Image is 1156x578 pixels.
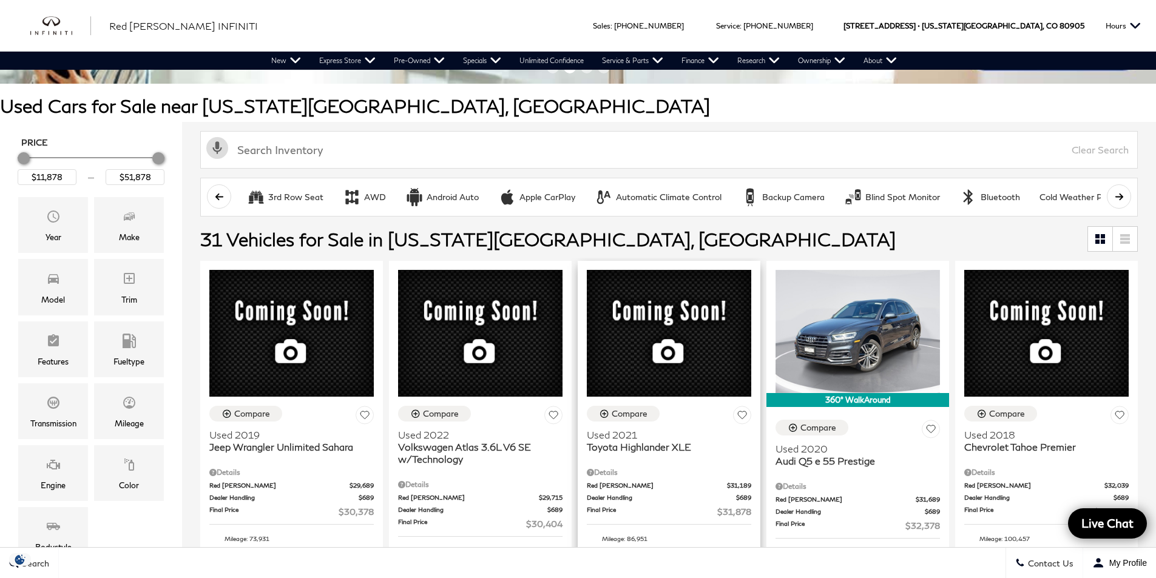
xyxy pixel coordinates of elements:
a: [STREET_ADDRESS] • [US_STATE][GEOGRAPHIC_DATA], CO 80905 [843,21,1084,30]
li: Mileage: 100,457 [964,531,1129,546]
span: Contact Us [1025,558,1073,568]
span: My Profile [1104,558,1147,568]
div: ModelModel [18,259,88,315]
a: Red [PERSON_NAME] $29,689 [209,481,374,490]
div: Minimum Price [18,152,30,164]
div: Blind Spot Monitor [844,188,862,206]
div: MakeMake [94,197,164,253]
span: $31,189 [727,481,751,490]
button: Compare Vehicle [398,406,471,422]
a: Research [728,52,789,70]
a: Final Price $31,878 [587,505,751,518]
span: Final Price [209,505,339,518]
div: Automatic Climate Control [616,192,722,203]
div: Pricing Details - Jeep Wrangler Unlimited Sahara [209,467,374,478]
span: Used 2019 [209,429,365,441]
a: Express Store [310,52,385,70]
span: $29,689 [350,481,374,490]
span: $689 [1114,493,1129,502]
span: Year [46,206,61,230]
div: Backup Camera [762,192,825,203]
span: Dealer Handling [398,505,547,514]
div: Fueltype [113,355,144,368]
div: Mileage [115,417,144,430]
span: $689 [736,493,751,502]
span: Audi Q5 e 55 Prestige [776,455,931,467]
button: Android AutoAndroid Auto [399,184,485,210]
span: Dealer Handling [587,493,736,502]
a: Final Price $32,728 [964,505,1129,518]
a: Used 2020Audi Q5 e 55 Prestige [776,443,940,467]
div: Bodystyle [35,540,72,554]
div: Compare [612,408,647,419]
span: Final Price [587,505,717,518]
span: $689 [359,493,374,502]
img: INFINITI [30,16,91,36]
button: Save Vehicle [544,406,563,428]
h5: Price [21,137,161,148]
a: Pre-Owned [385,52,454,70]
div: Compare [234,408,270,419]
span: Dealer Handling [964,493,1114,502]
div: Trim [121,293,137,306]
a: Final Price $30,404 [398,517,563,530]
button: Save Vehicle [356,406,374,428]
div: Android Auto [405,188,424,206]
div: TransmissionTransmission [18,383,88,439]
span: Red [PERSON_NAME] [964,481,1104,490]
li: Mileage: 73,931 [209,531,374,546]
a: Dealer Handling $689 [587,493,751,502]
span: Live Chat [1075,516,1140,531]
div: 3rd Row Seat [247,188,265,206]
div: Transmission [30,417,76,430]
span: Color [122,454,137,479]
button: Cold Weather Package [1033,184,1137,210]
span: Red [PERSON_NAME] [587,481,727,490]
a: Used 2021Toyota Highlander XLE [587,429,751,453]
a: Dealer Handling $689 [776,507,940,516]
span: Sales [593,21,610,30]
button: Compare Vehicle [776,420,848,435]
span: $32,728 [1094,505,1129,518]
img: 2018 Chevrolet Tahoe Premier [964,270,1129,397]
div: 3rd Row Seat [268,192,323,203]
span: Features [46,331,61,355]
button: Save Vehicle [733,406,751,428]
span: Final Price [964,505,1094,518]
span: Bodystyle [46,516,61,540]
div: Backup Camera [741,188,759,206]
span: Final Price [776,519,905,532]
button: Compare Vehicle [964,406,1037,422]
a: New [262,52,310,70]
div: MileageMileage [94,383,164,439]
a: Unlimited Confidence [510,52,593,70]
span: Red [PERSON_NAME] INFINITI [109,20,258,32]
a: Red [PERSON_NAME] $31,189 [587,481,751,490]
a: Final Price $32,378 [776,519,940,532]
div: Apple CarPlay [498,188,516,206]
span: Make [122,206,137,230]
span: Engine [46,454,61,479]
a: infiniti [30,16,91,36]
div: Cold Weather Package [1039,192,1131,203]
span: Used 2018 [964,429,1120,441]
span: $32,039 [1104,481,1129,490]
a: Live Chat [1068,508,1147,539]
span: : [740,21,742,30]
a: Dealer Handling $689 [398,505,563,514]
section: Click to Open Cookie Consent Modal [6,553,34,566]
span: Trim [122,268,137,292]
span: : [610,21,612,30]
span: Volkswagen Atlas 3.6L V6 SE w/Technology [398,441,553,465]
a: Dealer Handling $689 [209,493,374,502]
img: 2022 Volkswagen Atlas 3.6L V6 SE w/Technology [398,270,563,397]
div: Blind Spot Monitor [865,192,940,203]
div: Year [46,230,61,244]
button: Blind Spot MonitorBlind Spot Monitor [837,184,947,210]
button: AWDAWD [336,184,393,210]
div: Pricing Details - Toyota Highlander XLE [587,467,751,478]
img: 2021 Toyota Highlander XLE [587,270,751,397]
a: About [854,52,906,70]
div: AWD [364,192,386,203]
button: 3rd Row Seat3rd Row Seat [240,184,330,210]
